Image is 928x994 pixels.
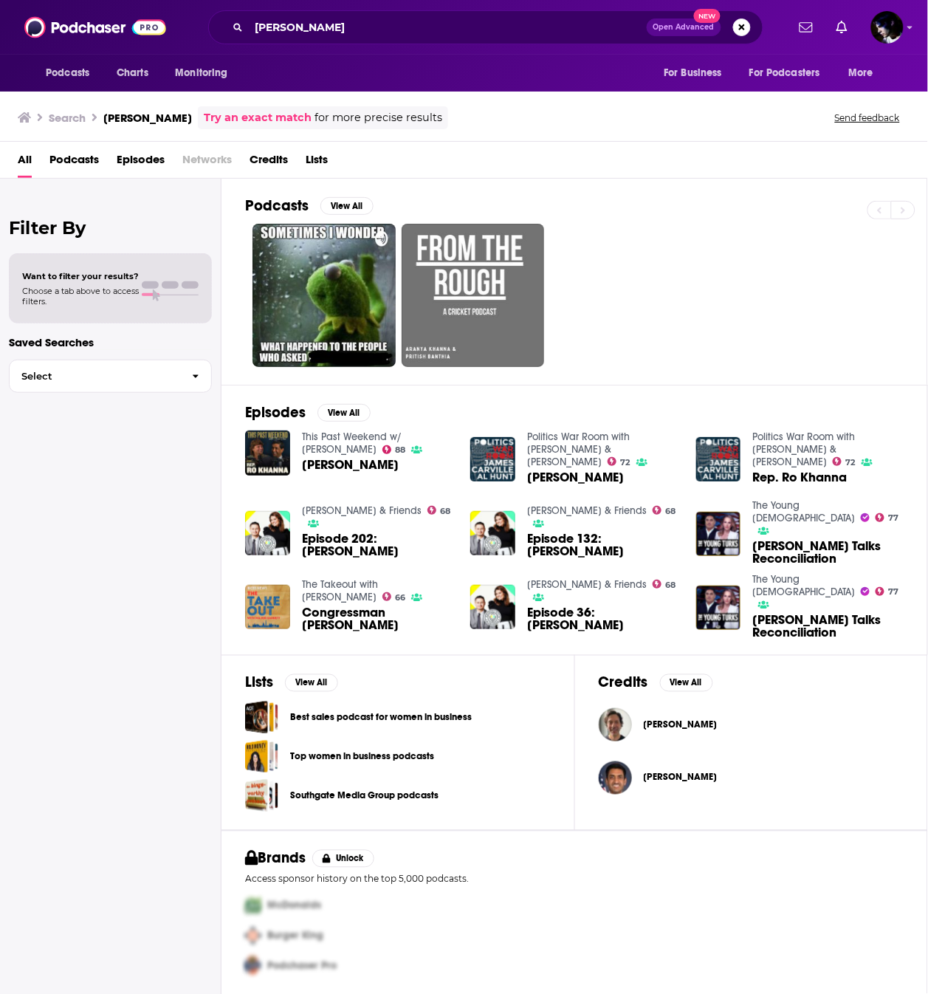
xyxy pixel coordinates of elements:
button: open menu [740,59,842,87]
a: Episode 132: Ro Khanna [527,532,678,558]
a: 77 [876,513,899,522]
span: Burger King [267,930,323,942]
button: View All [317,404,371,422]
button: Open AdvancedNew [647,18,721,36]
span: 88 [395,447,405,453]
a: Ro Khanna Talks Reconciliation [752,614,904,639]
a: Southgate Media Group podcasts [245,779,278,812]
img: Ro Khanna Talks Reconciliation [696,586,741,631]
a: 77 [876,587,899,596]
p: Access sponsor history on the top 5,000 podcasts. [245,874,904,885]
a: Show notifications dropdown [794,15,819,40]
a: The Takeout with Major Garrett [302,578,378,603]
a: Try an exact match [204,109,312,126]
a: Episode 36: Ro Khanna [527,606,678,631]
a: PodcastsView All [245,196,374,215]
span: 77 [889,515,899,521]
img: User Profile [871,11,904,44]
h3: [PERSON_NAME] [103,111,192,125]
a: CreditsView All [599,673,713,692]
a: Episode 132: Ro Khanna [470,511,515,556]
span: 66 [395,594,405,601]
span: More [849,63,874,83]
a: Krystal Kyle & Friends [527,578,647,591]
a: Politics War Room with James Carville & Al Hunt [527,431,630,468]
span: [PERSON_NAME] [644,772,718,784]
button: View All [660,674,713,692]
span: [PERSON_NAME] Talks Reconciliation [752,540,904,565]
h2: Filter By [9,217,212,239]
img: Ro Khanna [245,431,290,476]
h3: Search [49,111,86,125]
span: Podchaser Pro [267,960,337,973]
a: Rep. Ro Khanna [752,471,847,484]
span: Top women in business podcasts [245,740,278,773]
span: 72 [621,459,630,466]
a: 72 [608,457,630,466]
span: Congressman [PERSON_NAME] [302,606,453,631]
img: Ro Khanna [470,437,515,482]
span: [PERSON_NAME] [644,719,718,730]
span: 68 [440,508,450,515]
button: View All [320,197,374,215]
img: Second Pro Logo [239,921,267,951]
span: Select [10,371,180,381]
h2: Lists [245,673,273,692]
h2: Podcasts [245,196,309,215]
span: McDonalds [267,899,321,912]
a: Top women in business podcasts [290,749,434,765]
span: 72 [846,459,856,466]
a: Podcasts [49,148,99,178]
span: All [18,148,32,178]
h2: Credits [599,673,648,692]
img: Rohit Khanna [599,761,632,795]
a: Charts [107,59,157,87]
button: open menu [653,59,740,87]
span: Episode 202: [PERSON_NAME] [302,532,453,558]
img: Third Pro Logo [239,951,267,981]
a: Show notifications dropdown [831,15,853,40]
a: Best sales podcast for women in business [245,701,278,734]
button: View All [285,674,338,692]
span: Podcasts [46,63,89,83]
a: Episode 202: Ro Khanna [245,511,290,556]
a: Rohit Khanna [644,772,718,784]
span: [PERSON_NAME] Talks Reconciliation [752,614,904,639]
a: Ro Khanna [302,459,399,471]
button: Select [9,360,212,393]
input: Search podcasts, credits, & more... [249,16,647,39]
a: ListsView All [245,673,338,692]
a: Episode 202: Ro Khanna [302,532,453,558]
button: Show profile menu [871,11,904,44]
h2: Brands [245,849,306,868]
img: Rohit Khanna [599,708,632,741]
span: [PERSON_NAME] [527,471,624,484]
a: Congressman Ro Khanna [245,585,290,630]
span: Episode 36: [PERSON_NAME] [527,606,678,631]
a: Ro Khanna Talks Reconciliation [752,540,904,565]
a: EpisodesView All [245,403,371,422]
span: Open Advanced [653,24,715,31]
span: Credits [250,148,288,178]
a: Rohit Khanna [644,719,718,730]
span: Charts [117,63,148,83]
img: Episode 36: Ro Khanna [470,585,515,630]
span: Want to filter your results? [22,271,139,281]
img: Rep. Ro Khanna [696,437,741,482]
h2: Episodes [245,403,306,422]
button: Send feedback [831,112,904,124]
a: This Past Weekend w/ Theo Von [302,431,402,456]
a: 88 [382,445,406,454]
a: Lists [306,148,328,178]
span: Monitoring [175,63,227,83]
span: Episodes [117,148,165,178]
